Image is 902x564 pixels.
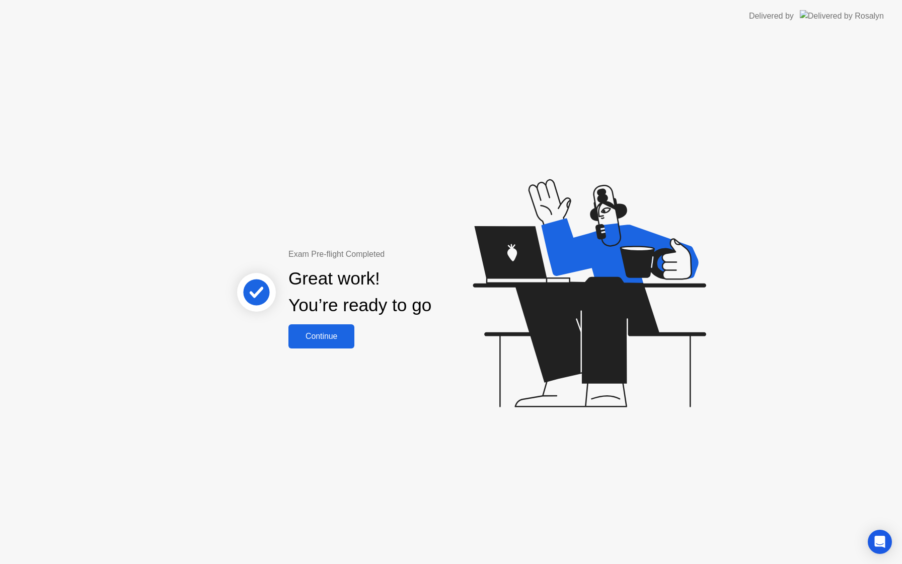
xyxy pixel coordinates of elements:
div: Great work! You’re ready to go [288,265,431,319]
div: Open Intercom Messenger [868,530,892,554]
div: Continue [291,332,351,341]
img: Delivered by Rosalyn [800,10,884,22]
button: Continue [288,324,354,348]
div: Delivered by [749,10,794,22]
div: Exam Pre-flight Completed [288,248,496,260]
